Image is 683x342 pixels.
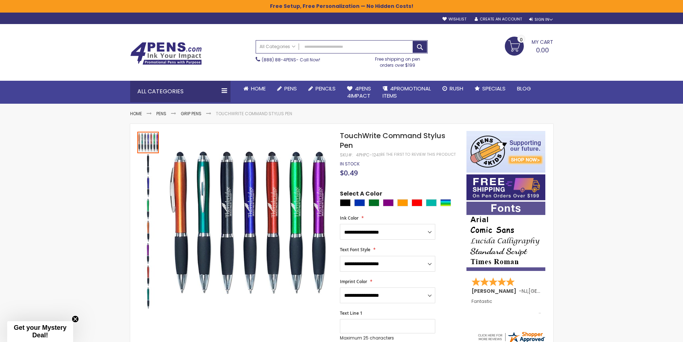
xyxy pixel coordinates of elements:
span: - Call Now! [262,57,320,63]
a: 4PROMOTIONALITEMS [377,81,437,104]
span: Pens [284,85,297,92]
div: Assorted [440,199,451,206]
span: Text Line 1 [340,310,362,316]
a: Create an Account [475,17,522,22]
div: TouchWrite Command Stylus Pen [137,198,160,220]
a: Specials [469,81,511,97]
a: Pens [156,111,166,117]
div: Teal [426,199,437,206]
span: Home [251,85,266,92]
div: Free shipping on pen orders over $199 [367,53,428,68]
div: TouchWrite Command Stylus Pen [137,175,160,198]
div: 4PHPC-1241 [356,152,380,158]
img: TouchWrite Command Stylus Pen [137,154,159,175]
img: TouchWrite Command Stylus Pen [137,265,159,287]
div: Green [369,199,379,206]
img: TouchWrite Command Stylus Pen [137,287,159,309]
a: Be the first to review this product [380,152,456,157]
img: 4pens 4 kids [466,131,545,173]
a: (888) 88-4PENS [262,57,296,63]
div: TouchWrite Command Stylus Pen [137,264,160,287]
button: Close teaser [72,315,79,323]
div: Black [340,199,351,206]
a: Wishlist [442,17,466,22]
span: 4Pens 4impact [347,85,371,99]
span: 0.00 [536,46,549,55]
a: 4Pens4impact [341,81,377,104]
img: Free shipping on orders over $199 [466,174,545,200]
a: Home [130,111,142,117]
a: Blog [511,81,537,97]
div: Sign In [529,17,553,22]
div: TouchWrite Command Stylus Pen [137,131,160,153]
span: Get your Mystery Deal! [14,324,66,339]
a: Pens [271,81,303,97]
img: TouchWrite Command Stylus Pen [167,141,331,305]
div: Blue [354,199,365,206]
span: [GEOGRAPHIC_DATA] [528,287,581,295]
span: In stock [340,161,360,167]
span: - , [519,287,581,295]
span: [PERSON_NAME] [471,287,519,295]
a: 0.00 0 [505,37,553,55]
span: Pencils [316,85,336,92]
span: $0.49 [340,168,358,178]
a: Grip Pens [181,111,201,117]
img: TouchWrite Command Stylus Pen [137,198,159,220]
img: TouchWrite Command Stylus Pen [137,221,159,242]
span: NJ [522,287,527,295]
img: TouchWrite Command Stylus Pen [137,243,159,264]
img: TouchWrite Command Stylus Pen [137,176,159,198]
span: 0 [520,36,523,43]
span: 4PROMOTIONAL ITEMS [383,85,431,99]
div: All Categories [130,81,231,102]
div: Get your Mystery Deal!Close teaser [7,321,73,342]
span: Select A Color [340,190,382,200]
div: Availability [340,161,360,167]
strong: SKU [340,152,353,158]
li: TouchWrite Command Stylus Pen [216,111,292,117]
a: Rush [437,81,469,97]
span: TouchWrite Command Stylus Pen [340,131,445,150]
div: Red [412,199,422,206]
div: TouchWrite Command Stylus Pen [137,220,160,242]
div: TouchWrite Command Stylus Pen [137,153,160,175]
span: Text Font Style [340,247,370,253]
span: All Categories [260,44,295,50]
div: Fantastic [471,299,541,314]
a: Home [238,81,271,97]
div: Purple [383,199,394,206]
img: 4Pens Custom Pens and Promotional Products [130,42,202,65]
a: All Categories [256,41,299,52]
div: Orange [397,199,408,206]
a: Pencils [303,81,341,97]
span: Rush [450,85,463,92]
span: Imprint Color [340,278,367,285]
p: Maximum 25 characters [340,335,435,341]
img: font-personalization-examples [466,202,545,271]
span: Ink Color [340,215,359,221]
span: Blog [517,85,531,92]
div: TouchWrite Command Stylus Pen [137,242,160,264]
span: Specials [482,85,506,92]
